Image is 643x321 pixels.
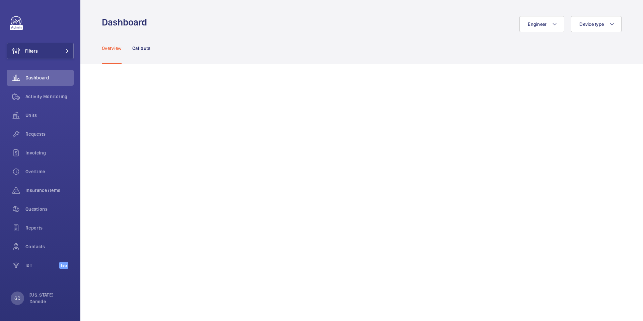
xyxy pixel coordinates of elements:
[29,292,70,305] p: [US_STATE] Damide
[25,93,74,100] span: Activity Monitoring
[59,262,68,269] span: Beta
[25,131,74,137] span: Requests
[25,262,59,269] span: IoT
[25,206,74,212] span: Questions
[25,187,74,194] span: Insurance items
[132,45,151,52] p: Callouts
[7,43,74,59] button: Filters
[25,243,74,250] span: Contacts
[519,16,564,32] button: Engineer
[102,45,122,52] p: Overview
[14,295,20,302] p: GD
[528,21,547,27] span: Engineer
[25,74,74,81] span: Dashboard
[102,16,151,28] h1: Dashboard
[25,168,74,175] span: Overtime
[25,149,74,156] span: Invoicing
[25,112,74,119] span: Units
[25,224,74,231] span: Reports
[571,16,622,32] button: Device type
[579,21,604,27] span: Device type
[25,48,38,54] span: Filters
